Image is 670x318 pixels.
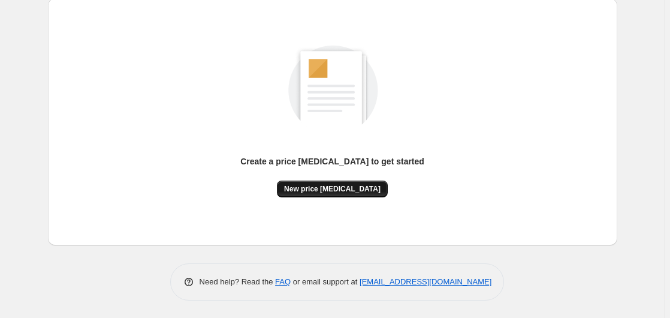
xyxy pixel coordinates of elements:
[291,277,360,286] span: or email support at
[275,277,291,286] a: FAQ
[284,184,381,194] span: New price [MEDICAL_DATA]
[240,155,424,167] p: Create a price [MEDICAL_DATA] to get started
[200,277,276,286] span: Need help? Read the
[277,181,388,197] button: New price [MEDICAL_DATA]
[360,277,491,286] a: [EMAIL_ADDRESS][DOMAIN_NAME]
